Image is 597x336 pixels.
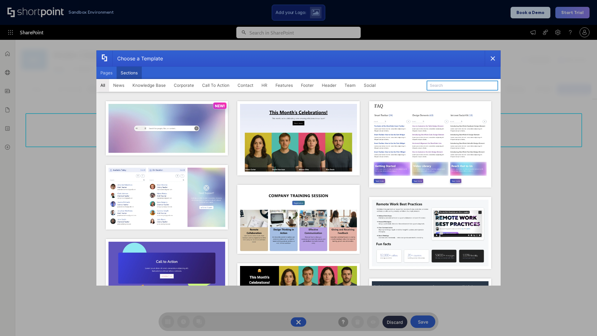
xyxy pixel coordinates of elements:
[198,79,234,91] button: Call To Action
[297,79,318,91] button: Footer
[340,79,360,91] button: Team
[96,50,501,286] div: template selector
[215,104,225,108] p: NEW!
[96,79,109,91] button: All
[128,79,170,91] button: Knowledge Base
[271,79,297,91] button: Features
[427,81,498,91] input: Search
[117,67,142,79] button: Sections
[566,306,597,336] iframe: Chat Widget
[170,79,198,91] button: Corporate
[112,51,163,66] div: Choose a Template
[234,79,257,91] button: Contact
[318,79,340,91] button: Header
[257,79,271,91] button: HR
[109,79,128,91] button: News
[96,67,117,79] button: Pages
[360,79,380,91] button: Social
